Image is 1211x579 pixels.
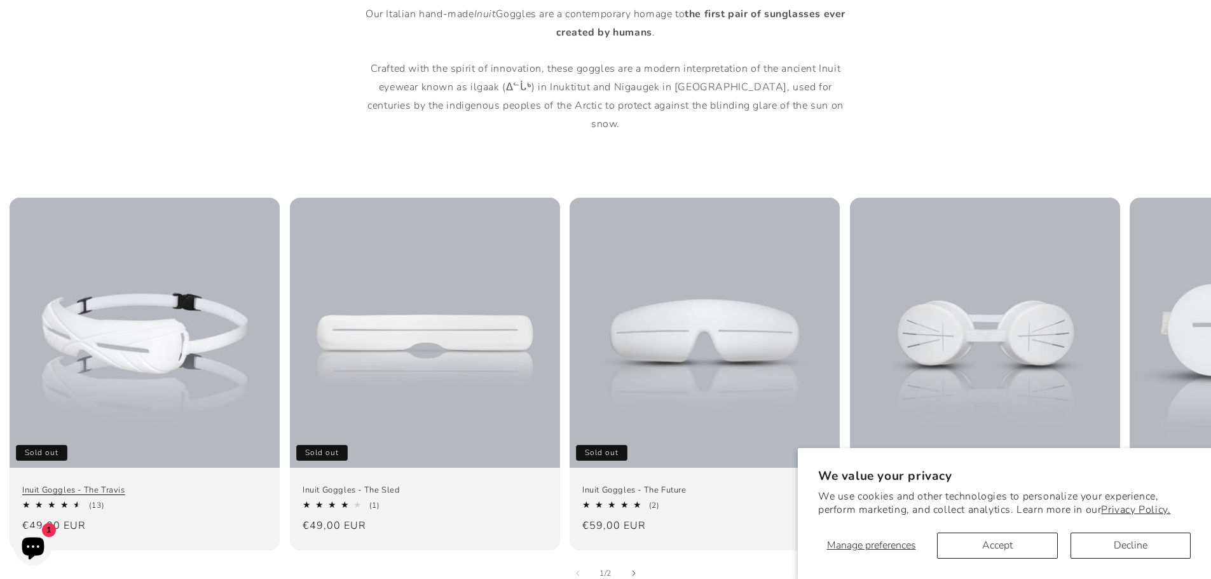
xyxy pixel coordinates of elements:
em: Inuit [474,7,496,21]
button: Decline [1071,533,1191,559]
a: Privacy Policy. [1101,503,1170,517]
strong: ever created by humans [556,7,845,39]
a: Inuit Goggles - The Sled [303,484,547,495]
button: Accept [937,533,1057,559]
button: Manage preferences [818,533,924,559]
inbox-online-store-chat: Shopify online store chat [10,528,56,569]
h2: We value your privacy [818,468,1191,484]
a: Inuit Goggles - The Future [582,484,827,495]
a: Inuit Goggles - The Travis [22,484,267,495]
p: We use cookies and other technologies to personalize your experience, perform marketing, and coll... [818,490,1191,517]
span: Manage preferences [827,538,916,552]
p: Our Italian hand-made Goggles are a contemporary homage to . Crafted with the spirit of innovatio... [358,5,854,133]
strong: the first pair of sunglasses [685,7,821,21]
